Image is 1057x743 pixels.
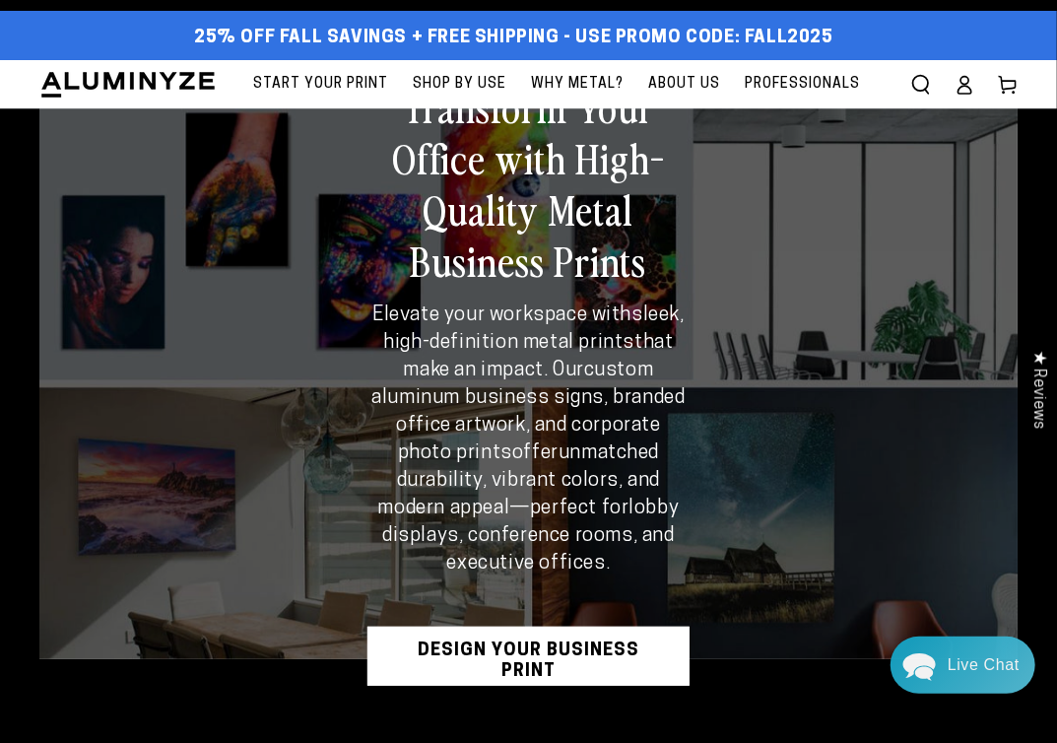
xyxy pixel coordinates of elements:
span: 25% off FALL Savings + Free Shipping - Use Promo Code: FALL2025 [194,28,833,49]
a: About Us [638,60,730,108]
a: Shop By Use [403,60,516,108]
summary: Search our site [899,63,943,106]
div: Contact Us Directly [948,637,1020,694]
div: Click to open Judge.me floating reviews tab [1020,335,1057,444]
p: Elevate your workspace with that make an impact. Our offer —perfect for . [367,302,690,577]
span: Why Metal? [531,72,624,97]
a: Start Your Print [243,60,398,108]
strong: unmatched durability, vibrant colors, and modern appeal [377,443,660,518]
a: Design Your Business Print [367,627,690,686]
span: Professionals [745,72,860,97]
span: About Us [648,72,720,97]
span: Shop By Use [413,72,506,97]
div: Chat widget toggle [891,637,1035,694]
strong: lobby displays, conference rooms, and executive offices [382,499,679,574]
a: Professionals [735,60,870,108]
span: Start Your Print [253,72,388,97]
a: Why Metal? [521,60,633,108]
h2: Transform Your Office with High-Quality Metal Business Prints [367,81,690,286]
strong: sleek, high-definition metal prints [383,305,685,353]
img: Aluminyze [39,70,217,100]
